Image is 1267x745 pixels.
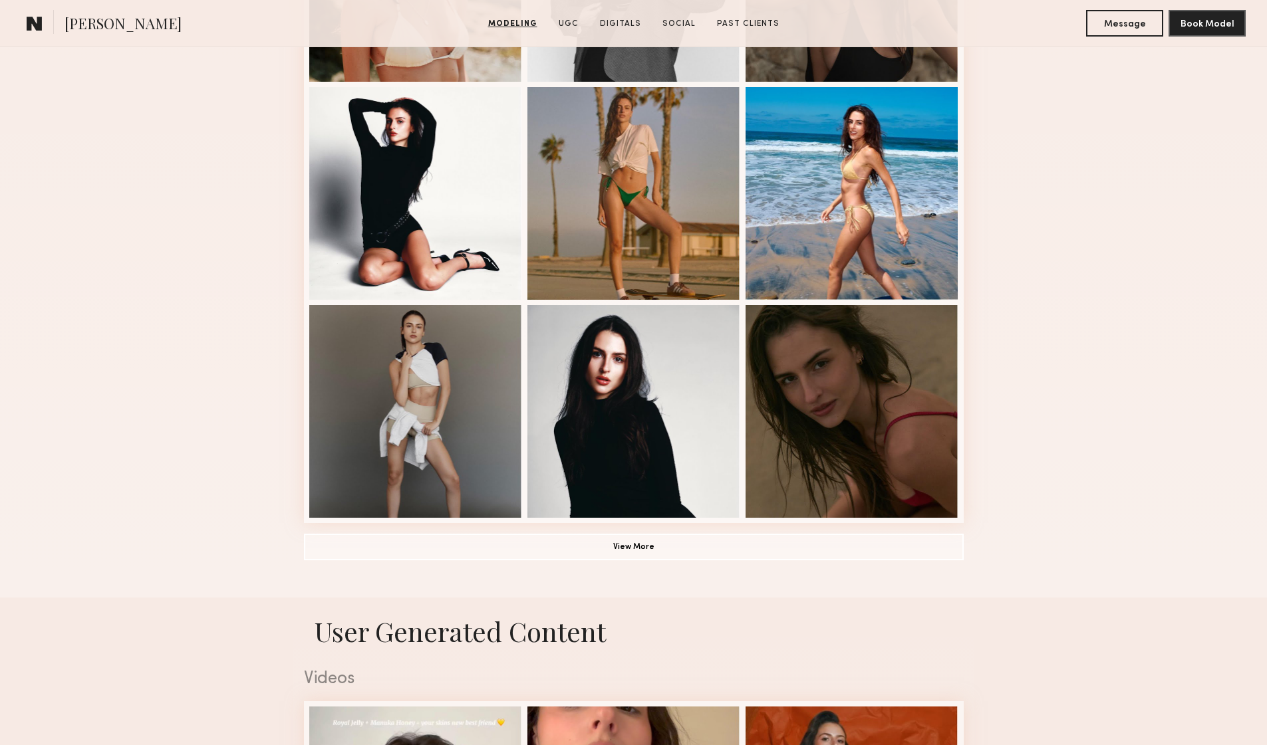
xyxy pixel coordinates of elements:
[65,13,182,37] span: [PERSON_NAME]
[293,613,974,649] h1: User Generated Content
[304,671,964,688] div: Videos
[304,534,964,560] button: View More
[595,18,646,30] a: Digitals
[1169,10,1246,37] button: Book Model
[657,18,701,30] a: Social
[1169,17,1246,29] a: Book Model
[553,18,584,30] a: UGC
[1086,10,1163,37] button: Message
[712,18,785,30] a: Past Clients
[483,18,543,30] a: Modeling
